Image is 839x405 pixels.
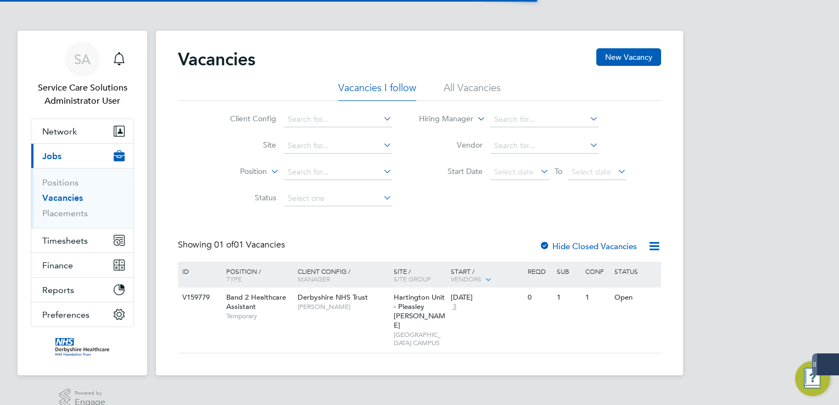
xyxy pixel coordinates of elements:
button: Network [31,119,133,143]
li: All Vacancies [444,81,501,101]
label: Hiring Manager [410,114,473,125]
li: Vacancies I follow [338,81,416,101]
input: Select one [284,191,392,206]
nav: Main navigation [18,31,147,375]
span: Select date [494,167,534,177]
button: New Vacancy [596,48,661,66]
button: Timesheets [31,228,133,252]
label: Start Date [419,166,483,176]
a: Positions [42,177,79,188]
div: [DATE] [451,293,522,302]
input: Search for... [284,138,392,154]
span: [PERSON_NAME] [298,302,388,311]
input: Search for... [490,138,599,154]
div: ID [180,262,218,280]
span: Hartington Unit - Pleasley [PERSON_NAME] [394,292,445,330]
span: Jobs [42,151,61,161]
div: 0 [525,288,553,308]
span: Service Care Solutions Administrator User [31,81,134,108]
img: derbyshire-nhs-logo-retina.png [55,338,109,356]
span: Select date [572,167,611,177]
span: Timesheets [42,235,88,246]
span: Preferences [42,310,90,320]
div: Position / [218,262,295,288]
span: Reports [42,285,74,295]
label: Status [213,193,276,203]
div: 1 [583,288,611,308]
div: Conf [583,262,611,280]
h2: Vacancies [178,48,255,70]
span: Derbyshire NHS Trust [298,292,368,302]
span: Type [226,274,242,283]
span: To [551,164,566,178]
label: Hide Closed Vacancies [539,241,637,251]
span: SA [74,52,91,66]
label: Position [204,166,267,177]
span: [GEOGRAPHIC_DATA] CAMPUS [394,330,446,347]
div: Jobs [31,168,133,228]
div: Reqd [525,262,553,280]
span: Site Group [394,274,431,283]
span: 3 [451,302,458,312]
a: SAService Care Solutions Administrator User [31,42,134,108]
div: Start / [448,262,525,289]
span: Manager [298,274,330,283]
span: Network [42,126,77,137]
div: Client Config / [295,262,391,288]
span: Vendors [451,274,482,283]
button: Engage Resource Center [795,361,830,396]
span: Powered by [75,389,105,398]
label: Vendor [419,140,483,150]
span: 01 of [214,239,234,250]
span: Band 2 Healthcare Assistant [226,292,286,311]
div: Showing [178,239,287,251]
div: 1 [554,288,583,308]
input: Search for... [490,112,599,127]
button: Finance [31,253,133,277]
span: 01 Vacancies [214,239,285,250]
label: Client Config [213,114,276,123]
a: Go to home page [31,338,134,356]
div: Status [612,262,659,280]
span: Finance [42,260,73,271]
a: Vacancies [42,193,83,203]
span: Temporary [226,312,292,320]
button: Preferences [31,302,133,327]
label: Site [213,140,276,150]
div: Sub [554,262,583,280]
button: Reports [31,278,133,302]
input: Search for... [284,165,392,180]
div: V159779 [180,288,218,308]
a: Placements [42,208,88,218]
div: Site / [391,262,449,288]
button: Jobs [31,144,133,168]
input: Search for... [284,112,392,127]
div: Open [612,288,659,308]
